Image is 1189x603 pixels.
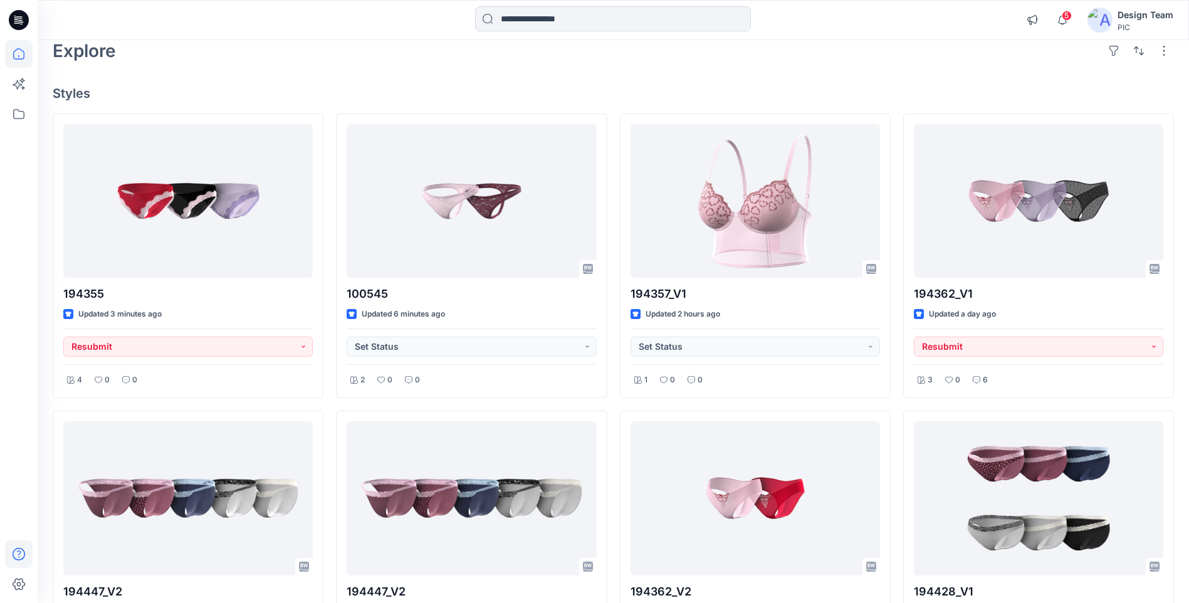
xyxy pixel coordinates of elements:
a: 194428_V1 [914,421,1163,575]
p: Updated a day ago [929,308,996,321]
p: 0 [698,374,703,387]
h4: Styles [53,86,1174,101]
p: 194362_V2 [631,583,880,600]
p: 0 [955,374,960,387]
p: 194357_V1 [631,285,880,303]
p: 100545 [347,285,596,303]
a: 194447_V2 [347,421,596,575]
p: Updated 6 minutes ago [362,308,445,321]
a: 194362_V1 [914,124,1163,278]
a: 194447_V2 [63,421,313,575]
a: 194357_V1 [631,124,880,278]
p: 0 [415,374,420,387]
span: 5 [1062,11,1072,21]
p: 1 [644,374,647,387]
a: 100545 [347,124,596,278]
p: 194362_V1 [914,285,1163,303]
p: Updated 2 hours ago [646,308,720,321]
div: Design Team [1118,8,1173,23]
p: Updated 3 minutes ago [78,308,162,321]
img: avatar [1087,8,1113,33]
h2: Explore [53,41,116,61]
p: 194355 [63,285,313,303]
a: 194355 [63,124,313,278]
p: 4 [77,374,82,387]
div: PIC [1118,23,1173,32]
p: 0 [105,374,110,387]
p: 194447_V2 [347,583,596,600]
p: 0 [387,374,392,387]
p: 2 [360,374,365,387]
p: 3 [928,374,933,387]
p: 194447_V2 [63,583,313,600]
p: 6 [983,374,988,387]
p: 194428_V1 [914,583,1163,600]
p: 0 [670,374,675,387]
a: 194362_V2 [631,421,880,575]
p: 0 [132,374,137,387]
